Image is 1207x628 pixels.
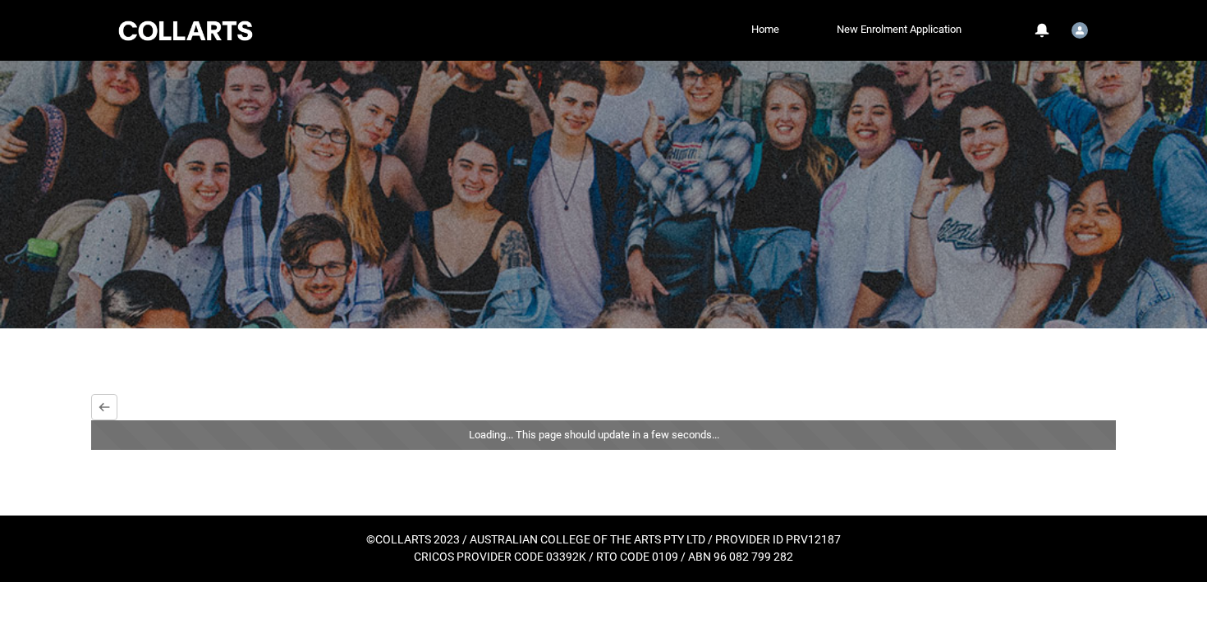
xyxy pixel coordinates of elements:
div: Loading... This page should update in a few seconds... [91,420,1116,450]
a: New Enrolment Application [833,17,966,42]
button: User Profile Student.lpanucc.20242055 [1067,16,1092,42]
img: Student.lpanucc.20242055 [1072,22,1088,39]
a: Home [747,17,783,42]
button: Back [91,394,117,420]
